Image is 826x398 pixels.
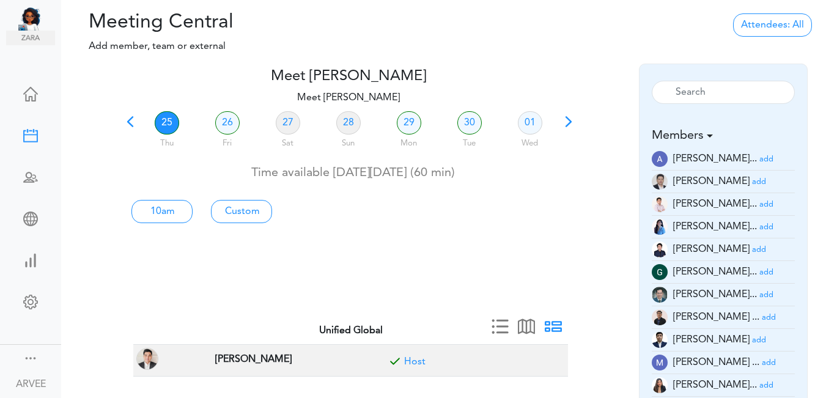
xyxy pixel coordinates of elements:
[6,295,55,307] div: Change Settings
[70,39,307,54] p: Add member, team or external
[652,287,668,303] img: 2Q==
[762,312,776,322] a: add
[762,358,776,367] a: add
[759,291,773,299] small: add
[652,374,795,397] li: Tax Accountant (mc.cabasan@unified-accounting.com)
[652,332,668,348] img: oYmRaigo6CGHQoVEE68UKaYmSv3mcdPtBqv6mR0IswoELyKVAGpf2awGYjY1lJF3I6BneypHs55I8hk2WCirnQq9SYxiZpiWh...
[652,238,795,261] li: Tax Admin (e.dayan@unified-accounting.com)
[673,245,750,254] span: [PERSON_NAME]
[6,31,55,45] img: zara.png
[6,170,55,182] div: Schedule Team Meeting
[276,111,300,135] a: 27
[652,216,795,238] li: Tax Manager (c.madayag@unified-accounting.com)
[652,264,668,280] img: wEqpdqGJg0NqAAAAABJRU5ErkJggg==
[759,223,773,231] small: add
[6,212,55,224] div: Share Meeting Link
[762,314,776,322] small: add
[23,351,38,368] a: Change side menu
[122,68,575,86] h4: Meet [PERSON_NAME]
[18,6,55,31] img: Unified Global - Powered by TEAMCAL AI
[212,350,295,367] span: TAX PARTNER at Corona, CA, USA
[652,284,795,306] li: Tax Admin (i.herrera@unified-accounting.com)
[652,241,668,257] img: Z
[759,222,773,232] a: add
[6,253,55,265] div: View Insights
[652,151,668,167] img: E70kTnhEtDRAIGhEjAgBAJGBAiAQNCJGBAiAQMCJGAASESMCBEAgaESMCAEAkYECIBA0IkYECIBAwIkYABIRIwIEQCBoRIwIA...
[155,111,179,135] a: 25
[759,199,773,209] a: add
[759,268,773,276] small: add
[673,290,757,300] span: [PERSON_NAME]...
[652,148,795,171] li: Tax Manager (a.banaga@unified-accounting.com)
[673,380,757,390] span: [PERSON_NAME]...
[762,359,776,367] small: add
[652,196,668,212] img: Z
[652,193,795,216] li: Tax Supervisor (am.latonio@unified-accounting.com)
[652,219,668,235] img: 2Q==
[6,289,55,318] a: Change Settings
[652,81,795,104] input: Search
[733,13,812,37] a: Attendees: All
[501,133,559,150] div: Wed
[6,87,55,99] div: Home
[759,290,773,300] a: add
[652,174,668,190] img: 9k=
[380,133,438,150] div: Mon
[652,309,668,325] img: 9k=
[759,380,773,390] a: add
[652,261,795,284] li: Tax Manager (g.magsino@unified-accounting.com)
[1,369,60,397] a: ARVEE
[652,128,795,143] h5: Members
[652,377,668,393] img: t+ebP8ENxXARE3R9ZYAAAAASUVORK5CYII=
[652,352,795,374] li: Tax Advisor (mc.talley@unified-accounting.com)
[70,11,307,34] h2: Meeting Central
[136,348,158,370] img: ARVEE FLORES(a.flores@unified-accounting.com, TAX PARTNER at Corona, CA, USA)
[386,355,404,374] span: Included for meeting
[440,133,498,150] div: Tue
[652,171,795,193] li: Tax Supervisor (a.millos@unified-accounting.com)
[211,200,272,223] a: Custom
[319,133,377,150] div: Sun
[759,155,773,163] small: add
[673,154,757,164] span: [PERSON_NAME]...
[759,267,773,277] a: add
[122,90,575,105] p: Meet [PERSON_NAME]
[759,154,773,164] a: add
[6,128,55,141] div: Create Meeting
[752,335,766,345] a: add
[319,326,383,336] strong: Unified Global
[752,336,766,344] small: add
[336,111,361,135] a: 28
[759,201,773,208] small: add
[131,200,193,223] a: 10am
[673,199,757,209] span: [PERSON_NAME]...
[652,306,795,329] li: Tax Manager (jm.atienza@unified-accounting.com)
[673,358,759,367] span: [PERSON_NAME] ...
[560,117,577,135] span: Next 7 days
[404,357,426,367] a: Included for meeting
[673,267,757,277] span: [PERSON_NAME]...
[198,133,256,150] div: Fri
[673,335,750,345] span: [PERSON_NAME]
[673,312,759,322] span: [PERSON_NAME] ...
[673,222,757,232] span: [PERSON_NAME]...
[752,246,766,254] small: add
[652,355,668,370] img: wOzMUeZp9uVEwAAAABJRU5ErkJggg==
[259,133,317,150] div: Sat
[759,381,773,389] small: add
[122,117,139,135] span: Previous 7 days
[652,329,795,352] li: Partner (justine.tala@unifiedglobalph.com)
[397,111,421,135] a: 29
[752,178,766,186] small: add
[251,167,455,179] span: Time available [DATE][DATE] (60 min)
[518,111,542,135] a: 01
[673,177,750,186] span: [PERSON_NAME]
[16,377,46,392] div: ARVEE
[457,111,482,135] a: 30
[215,355,292,364] strong: [PERSON_NAME]
[752,245,766,254] a: add
[138,133,196,150] div: Thu
[215,111,240,135] a: 26
[752,177,766,186] a: add
[23,351,38,363] div: Show menu and text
